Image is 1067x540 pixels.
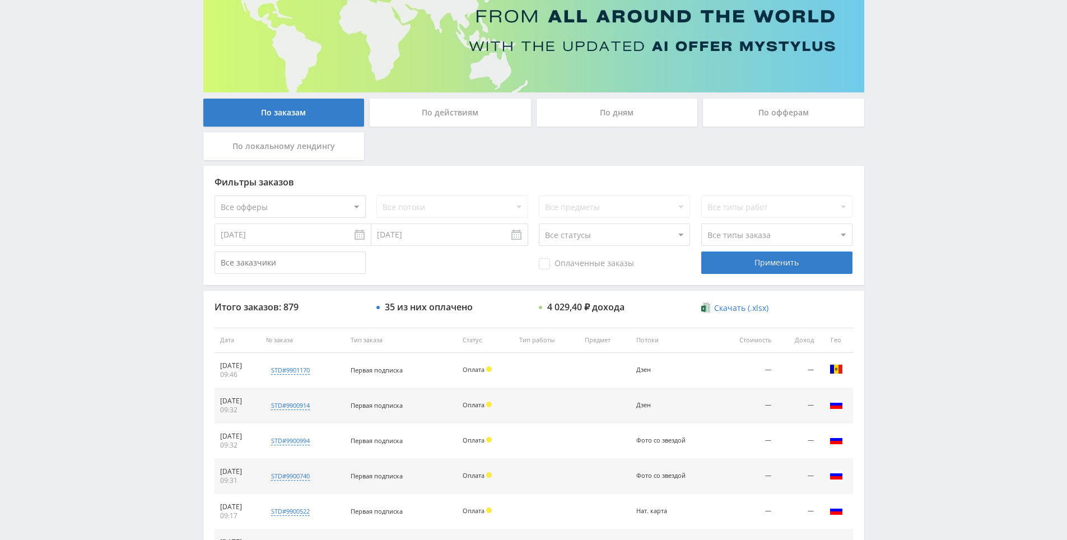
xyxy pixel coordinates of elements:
img: rus.png [830,468,843,482]
div: [DATE] [220,502,255,511]
th: Доход [777,328,819,353]
td: — [716,353,776,388]
div: [DATE] [220,432,255,441]
th: Потоки [631,328,716,353]
span: Холд [486,366,492,372]
span: Скачать (.xlsx) [714,304,768,313]
span: Оплата [463,365,484,374]
input: Все заказчики [215,252,366,274]
img: rus.png [830,433,843,446]
div: 09:32 [220,406,255,415]
div: Нат. карта [636,508,687,515]
span: Первая подписка [351,472,403,480]
th: Предмет [579,328,631,353]
div: std#9900994 [271,436,310,445]
img: xlsx [701,302,711,313]
div: Фото со звездой [636,472,687,480]
div: 4 029,40 ₽ дохода [547,302,625,312]
div: std#9901170 [271,366,310,375]
th: Тип заказа [345,328,457,353]
img: rus.png [830,398,843,411]
div: [DATE] [220,467,255,476]
td: — [716,494,776,529]
th: Тип работы [514,328,579,353]
div: По заказам [203,99,365,127]
td: — [777,459,819,494]
div: 09:46 [220,370,255,379]
img: mda.png [830,362,843,376]
span: Первая подписка [351,366,403,374]
td: — [777,494,819,529]
div: 35 из них оплачено [385,302,473,312]
span: Первая подписка [351,507,403,515]
div: std#9900740 [271,472,310,481]
td: — [777,388,819,423]
th: № заказа [260,328,344,353]
div: По офферам [703,99,864,127]
th: Дата [215,328,261,353]
div: По локальному лендингу [203,132,365,160]
div: 09:31 [220,476,255,485]
span: Холд [486,472,492,478]
span: Холд [486,508,492,513]
span: Оплата [463,506,484,515]
div: std#9900914 [271,401,310,410]
a: Скачать (.xlsx) [701,302,768,314]
span: Оплата [463,401,484,409]
div: 09:32 [220,441,255,450]
div: Итого заказов: 879 [215,302,366,312]
td: — [777,353,819,388]
td: — [716,423,776,459]
div: Дзен [636,402,687,409]
span: Оплата [463,436,484,444]
div: 09:17 [220,511,255,520]
img: rus.png [830,504,843,517]
span: Первая подписка [351,401,403,409]
div: Дзен [636,366,687,374]
div: Применить [701,252,852,274]
td: — [777,423,819,459]
span: Холд [486,402,492,407]
span: Холд [486,437,492,443]
div: std#9900522 [271,507,310,516]
div: Фото со звездой [636,437,687,444]
div: По дням [537,99,698,127]
span: Оплаченные заказы [539,258,634,269]
td: — [716,459,776,494]
td: — [716,388,776,423]
div: [DATE] [220,397,255,406]
div: По действиям [370,99,531,127]
div: [DATE] [220,361,255,370]
th: Гео [819,328,853,353]
th: Стоимость [716,328,776,353]
span: Первая подписка [351,436,403,445]
span: Оплата [463,471,484,480]
th: Статус [457,328,514,353]
div: Фильтры заказов [215,177,853,187]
